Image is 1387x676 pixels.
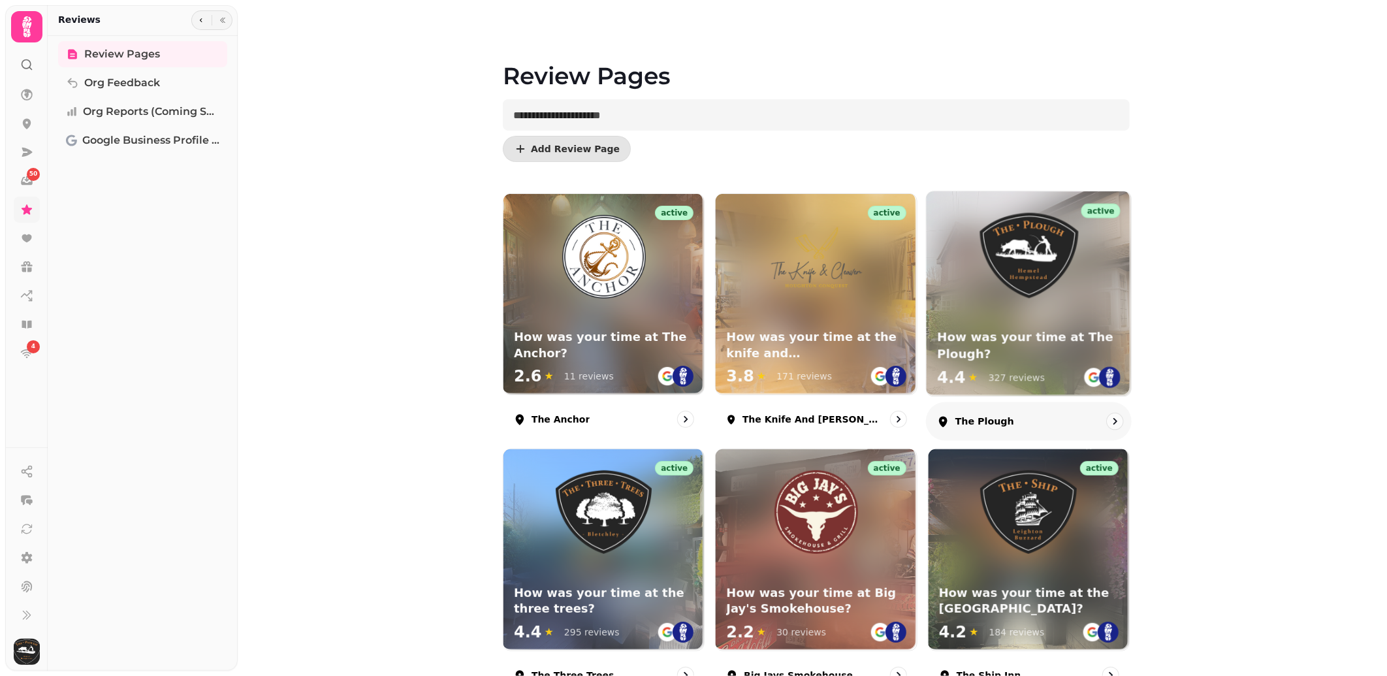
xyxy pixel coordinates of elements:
h1: Review Pages [503,31,1130,89]
div: active [655,206,693,220]
span: 3.8 [726,366,754,387]
p: The Knife and [PERSON_NAME] [742,413,885,426]
h3: How was your time at the three trees? [514,585,693,618]
span: Review Pages [84,46,160,62]
a: Review Pages [58,41,227,67]
nav: Tabs [48,36,238,671]
div: 327 reviews [988,371,1044,384]
a: 4 [14,340,40,366]
a: The AnchoractiveHow was your time at The Anchor?How was your time at The Anchor?2.6★11 reviewsThe... [503,193,705,438]
img: go-emblem@2x.png [657,622,678,643]
span: 2.6 [514,366,542,387]
div: 184 reviews [989,626,1045,639]
p: The Anchor [532,413,590,426]
a: The Knife and CleaveractiveHow was your time at the knife and cleaver?How was your time at the kn... [715,193,917,438]
span: Add Review Page [531,144,620,153]
div: active [1080,461,1119,475]
div: active [868,206,906,220]
span: 4.4 [937,367,965,389]
span: Org Reports (coming soon) [83,104,219,120]
span: ★ [757,624,766,640]
img: go-emblem@2x.png [870,366,891,387]
img: st.png [885,622,906,643]
img: go-emblem@2x.png [1082,622,1103,643]
h3: How was your time at The Anchor? [514,329,693,362]
div: 30 reviews [776,626,826,639]
img: st.png [673,366,693,387]
img: st.png [1098,622,1119,643]
span: 50 [29,170,38,179]
div: active [655,461,693,475]
span: 4.2 [939,622,967,643]
h3: How was your time at the [GEOGRAPHIC_DATA]? [939,585,1119,618]
a: The PloughactiveHow was your time at The Plough?How was your time at The Plough?4.4★327 reviewsTh... [926,191,1132,441]
div: active [868,461,906,475]
img: How was your time at The Plough? [980,213,1078,298]
a: Google Business Profile (Beta) [58,127,227,153]
span: 2.2 [726,622,754,643]
div: 295 reviews [564,626,620,639]
a: Org Reports (coming soon) [58,99,227,125]
img: st.png [673,622,693,643]
img: User avatar [14,639,40,665]
span: ★ [757,368,766,384]
h2: Reviews [58,13,101,26]
span: Org Feedback [84,75,160,91]
img: How was your time at the Ship Inn? [980,470,1077,554]
button: User avatar [11,639,42,665]
img: How was your time at the three trees? [556,470,652,554]
div: active [1081,204,1121,218]
h3: How was your time at Big Jay's Smokehouse? [726,585,906,618]
h3: How was your time at the knife and [PERSON_NAME]? [726,329,906,362]
img: How was your time at the knife and cleaver? [769,215,863,298]
span: 4.4 [514,622,542,643]
svg: go to [892,413,905,426]
img: How was your time at Big Jay's Smokehouse? [774,470,858,554]
img: go-emblem@2x.png [657,366,678,387]
span: ★ [968,370,978,385]
div: 11 reviews [564,370,614,383]
img: How was your time at The Anchor? [562,215,646,298]
span: ★ [545,624,554,640]
div: 171 reviews [776,370,832,383]
img: st.png [1099,367,1121,389]
a: Org Feedback [58,70,227,96]
span: 4 [31,342,35,351]
span: ★ [545,368,554,384]
svg: go to [1108,415,1121,428]
button: Add Review Page [503,136,631,162]
h3: How was your time at The Plough? [937,330,1121,362]
img: st.png [885,366,906,387]
img: go-emblem@2x.png [870,622,891,643]
a: 50 [14,168,40,194]
img: go-emblem@2x.png [1083,367,1105,389]
svg: go to [679,413,692,426]
span: Google Business Profile (Beta) [82,133,219,148]
span: ★ [969,624,978,640]
p: The Plough [955,415,1013,428]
